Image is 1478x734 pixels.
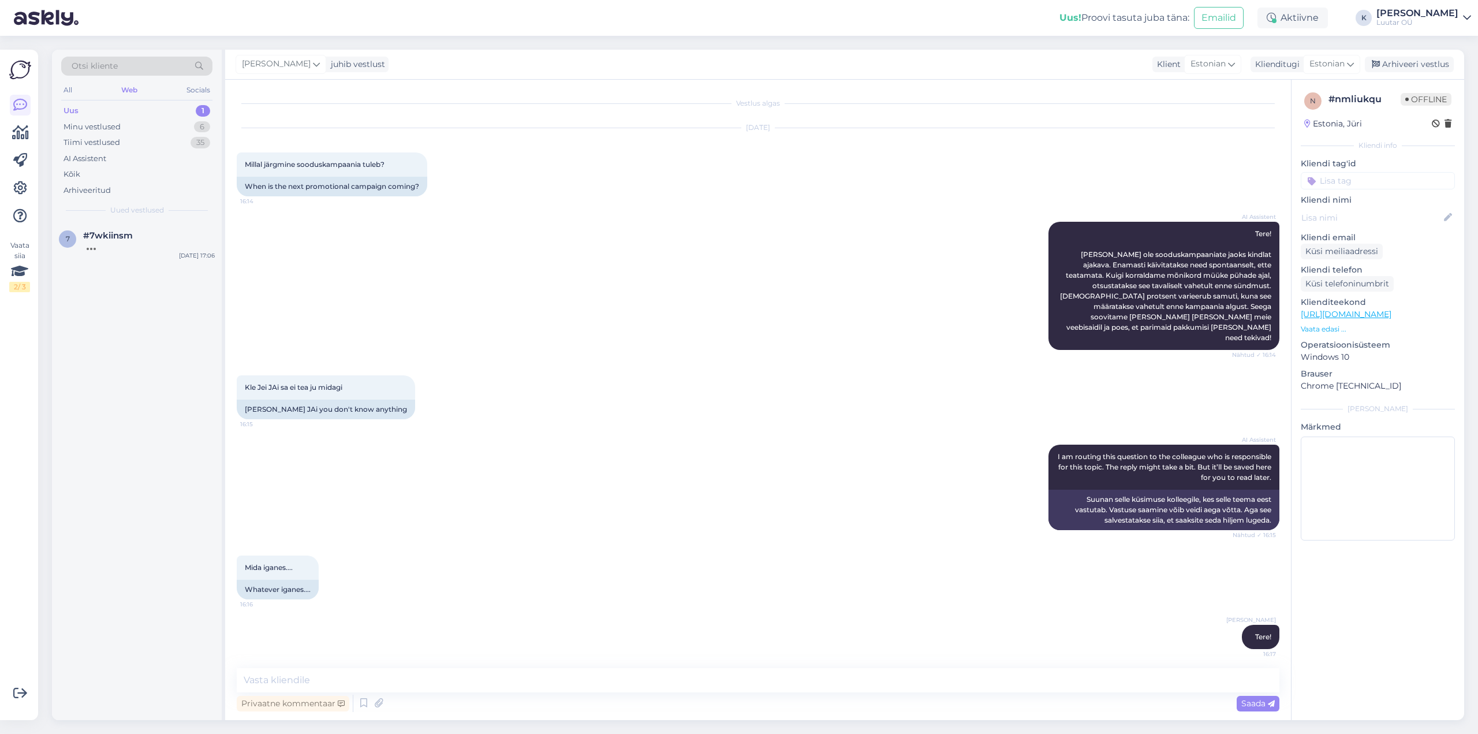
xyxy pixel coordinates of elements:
div: AI Assistent [64,153,106,165]
span: 16:15 [240,420,283,429]
span: n [1310,96,1316,105]
div: [PERSON_NAME] JAi you don't know anything [237,400,415,419]
div: K [1356,10,1372,26]
span: 16:16 [240,600,283,609]
p: Brauser [1301,368,1455,380]
div: Kliendi info [1301,140,1455,151]
span: I am routing this question to the colleague who is responsible for this topic. The reply might ta... [1058,452,1273,482]
div: Proovi tasuta juba täna: [1059,11,1189,25]
div: Vestlus algas [237,98,1279,109]
span: Offline [1401,93,1451,106]
input: Lisa nimi [1301,211,1442,224]
button: Emailid [1194,7,1244,29]
span: AI Assistent [1233,435,1276,444]
p: Kliendi email [1301,232,1455,244]
div: Web [119,83,140,98]
div: [PERSON_NAME] [1301,404,1455,414]
img: Askly Logo [9,59,31,81]
a: [URL][DOMAIN_NAME] [1301,309,1391,319]
div: [PERSON_NAME] [1376,9,1458,18]
p: Klienditeekond [1301,296,1455,308]
a: [PERSON_NAME]Luutar OÜ [1376,9,1471,27]
span: Estonian [1190,58,1226,70]
p: Märkmed [1301,421,1455,433]
span: Otsi kliente [72,60,118,72]
div: Luutar OÜ [1376,18,1458,27]
div: Uus [64,105,79,117]
span: Tere! [1255,632,1271,641]
div: All [61,83,74,98]
div: 1 [196,105,210,117]
div: Arhiveeritud [64,185,111,196]
div: # nmliukqu [1328,92,1401,106]
span: Nähtud ✓ 16:14 [1232,351,1276,359]
div: Küsi telefoninumbrit [1301,276,1394,292]
p: Kliendi nimi [1301,194,1455,206]
p: Chrome [TECHNICAL_ID] [1301,380,1455,392]
span: 16:17 [1233,650,1276,658]
div: Arhiveeri vestlus [1365,57,1454,72]
p: Kliendi tag'id [1301,158,1455,170]
span: Tere! [PERSON_NAME] ole sooduskampaaniate jaoks kindlat ajakava. Enamasti käivitatakse need spont... [1060,229,1273,342]
div: When is the next promotional campaign coming? [237,177,427,196]
div: Whatever iganes.... [237,580,319,599]
div: [DATE] 17:06 [179,251,215,260]
p: Operatsioonisüsteem [1301,339,1455,351]
span: [PERSON_NAME] [1226,616,1276,624]
div: Suunan selle küsimuse kolleegile, kes selle teema eest vastutab. Vastuse saamine võib veidi aega ... [1048,490,1279,530]
span: Kle Jei JAi sa ei tea ju midagi [245,383,342,392]
p: Windows 10 [1301,351,1455,363]
p: Vaata edasi ... [1301,324,1455,334]
span: 16:14 [240,197,283,206]
div: 6 [194,121,210,133]
div: juhib vestlust [326,58,385,70]
div: Vaata siia [9,240,30,292]
span: AI Assistent [1233,213,1276,221]
span: Estonian [1309,58,1345,70]
div: Klienditugi [1251,58,1300,70]
span: #7wkiinsm [83,230,133,241]
div: 2 / 3 [9,282,30,292]
span: Nähtud ✓ 16:15 [1233,531,1276,539]
div: [DATE] [237,122,1279,133]
div: Privaatne kommentaar [237,696,349,711]
span: 7 [66,234,70,243]
div: Tiimi vestlused [64,137,120,148]
div: Estonia, Jüri [1304,118,1362,130]
div: Küsi meiliaadressi [1301,244,1383,259]
span: Millal järgmine sooduskampaania tuleb? [245,160,385,169]
span: Saada [1241,698,1275,709]
div: Aktiivne [1257,8,1328,28]
div: Socials [184,83,212,98]
input: Lisa tag [1301,172,1455,189]
div: Kõik [64,169,80,180]
p: Kliendi telefon [1301,264,1455,276]
span: Uued vestlused [110,205,164,215]
div: Minu vestlused [64,121,121,133]
b: Uus! [1059,12,1081,23]
div: Klient [1152,58,1181,70]
div: 35 [191,137,210,148]
span: [PERSON_NAME] [242,58,311,70]
span: Mida iganes.... [245,563,293,572]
